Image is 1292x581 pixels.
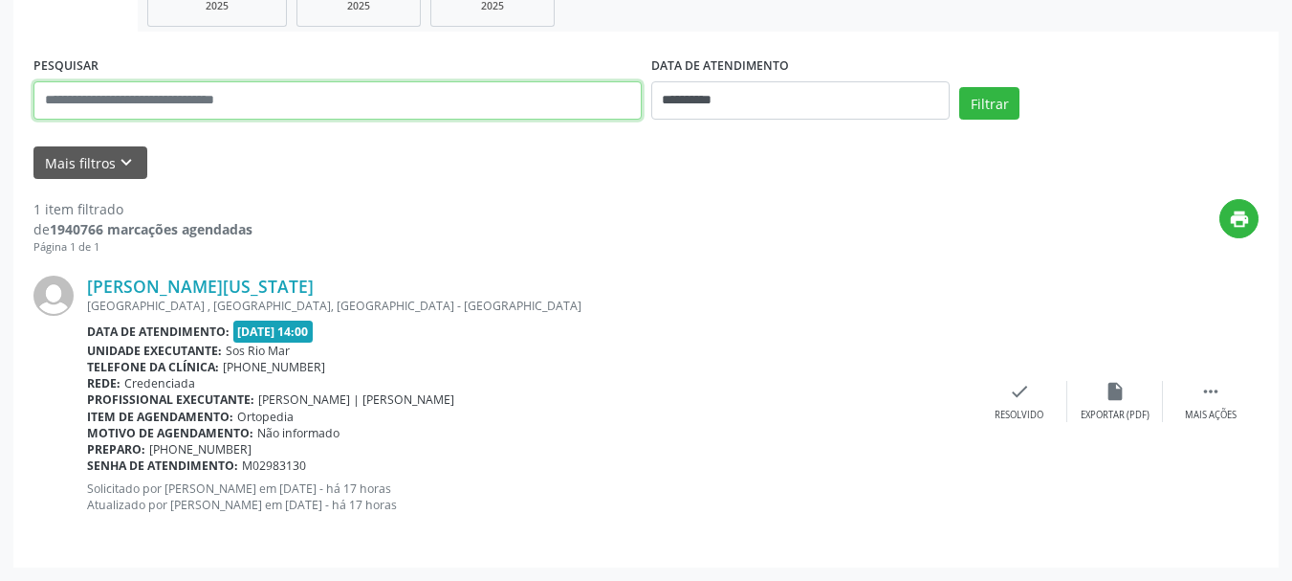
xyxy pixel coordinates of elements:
b: Motivo de agendamento: [87,425,253,441]
div: Mais ações [1185,409,1237,422]
button: Mais filtroskeyboard_arrow_down [33,146,147,180]
p: Solicitado por [PERSON_NAME] em [DATE] - há 17 horas Atualizado por [PERSON_NAME] em [DATE] - há ... [87,480,972,513]
b: Unidade executante: [87,343,222,359]
span: [DATE] 14:00 [233,321,314,343]
b: Telefone da clínica: [87,359,219,375]
i: keyboard_arrow_down [116,152,137,173]
div: Página 1 de 1 [33,239,252,256]
span: Credenciada [124,375,195,391]
span: Sos Rio Mar [226,343,290,359]
label: DATA DE ATENDIMENTO [651,52,789,81]
span: M02983130 [242,458,306,474]
div: [GEOGRAPHIC_DATA] , [GEOGRAPHIC_DATA], [GEOGRAPHIC_DATA] - [GEOGRAPHIC_DATA] [87,298,972,314]
b: Senha de atendimento: [87,458,238,474]
img: img [33,276,74,316]
strong: 1940766 marcações agendadas [50,220,252,238]
span: Ortopedia [237,409,294,425]
b: Profissional executante: [87,391,254,408]
div: 1 item filtrado [33,199,252,219]
span: [PHONE_NUMBER] [223,359,325,375]
span: [PHONE_NUMBER] [149,441,252,458]
label: PESQUISAR [33,52,99,81]
button: Filtrar [959,87,1019,120]
a: [PERSON_NAME][US_STATE] [87,276,314,297]
i: insert_drive_file [1105,381,1126,402]
span: [PERSON_NAME] | [PERSON_NAME] [258,391,454,408]
i: print [1229,209,1250,230]
i: check [1009,381,1030,402]
i:  [1200,381,1221,402]
b: Data de atendimento: [87,324,230,340]
span: Não informado [257,425,339,441]
div: Exportar (PDF) [1081,409,1150,422]
b: Rede: [87,375,120,391]
b: Item de agendamento: [87,409,233,425]
div: de [33,219,252,239]
button: print [1219,199,1259,238]
b: Preparo: [87,441,145,458]
div: Resolvido [995,409,1043,422]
